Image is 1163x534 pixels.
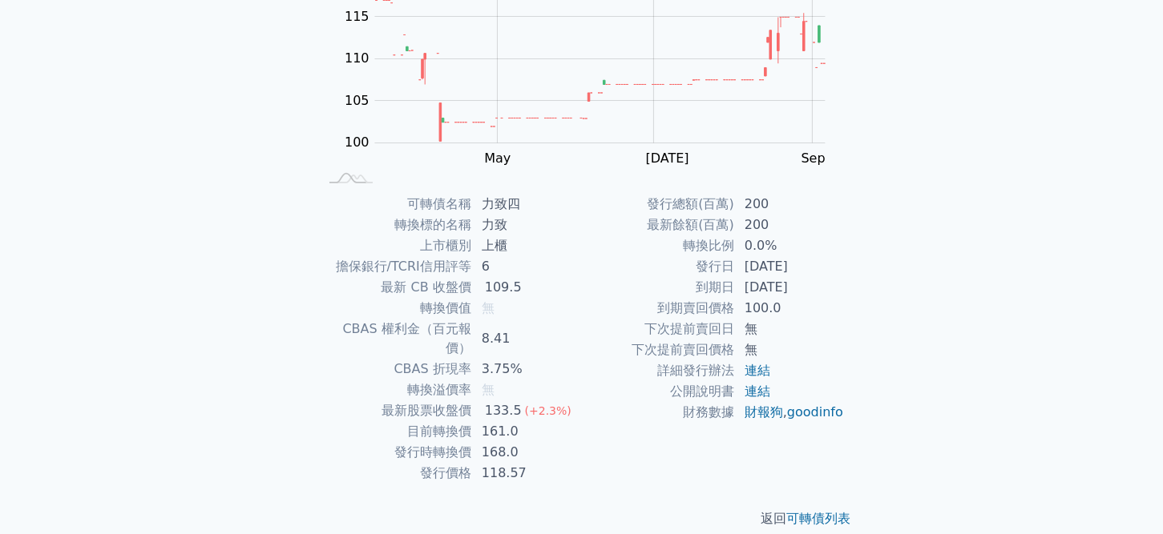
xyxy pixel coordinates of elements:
[472,442,582,463] td: 168.0
[482,382,495,397] span: 無
[482,300,495,315] span: 無
[319,215,472,235] td: 轉換標的名稱
[319,298,472,319] td: 轉換價值
[735,235,845,256] td: 0.0%
[787,511,851,526] a: 可轉債列表
[735,319,845,339] td: 無
[472,421,582,442] td: 161.0
[582,215,735,235] td: 最新餘額(百萬)
[735,339,845,360] td: 無
[472,359,582,379] td: 3.75%
[582,339,735,360] td: 下次提前賣回價格
[582,402,735,423] td: 財務數據
[745,363,770,378] a: 連結
[319,463,472,484] td: 發行價格
[735,277,845,298] td: [DATE]
[319,194,472,215] td: 可轉債名稱
[472,215,582,235] td: 力致
[300,509,864,528] p: 返回
[472,256,582,277] td: 6
[802,151,826,166] tspan: Sep
[582,381,735,402] td: 公開說明書
[472,463,582,484] td: 118.57
[472,235,582,256] td: 上櫃
[582,256,735,277] td: 發行日
[582,360,735,381] td: 詳細發行辦法
[745,383,770,399] a: 連結
[735,402,845,423] td: ,
[735,194,845,215] td: 200
[735,215,845,235] td: 200
[319,400,472,421] td: 最新股票收盤價
[345,9,369,24] tspan: 115
[319,421,472,442] td: 目前轉換價
[319,319,472,359] td: CBAS 權利金（百元報價）
[319,359,472,379] td: CBAS 折現率
[345,93,369,108] tspan: 105
[319,379,472,400] td: 轉換溢價率
[484,151,511,166] tspan: May
[582,319,735,339] td: 下次提前賣回日
[735,256,845,277] td: [DATE]
[319,235,472,256] td: 上市櫃別
[472,319,582,359] td: 8.41
[482,401,525,420] div: 133.5
[582,298,735,319] td: 到期賣回價格
[787,404,843,420] a: goodinfo
[525,404,571,417] span: (+2.3%)
[582,194,735,215] td: 發行總額(百萬)
[319,277,472,298] td: 最新 CB 收盤價
[646,151,689,166] tspan: [DATE]
[472,194,582,215] td: 力致四
[345,50,369,66] tspan: 110
[745,404,783,420] a: 財報狗
[735,298,845,319] td: 100.0
[582,235,735,256] td: 轉換比例
[582,277,735,298] td: 到期日
[319,256,472,277] td: 擔保銀行/TCRI信用評等
[345,135,369,150] tspan: 100
[482,278,525,297] div: 109.5
[319,442,472,463] td: 發行時轉換價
